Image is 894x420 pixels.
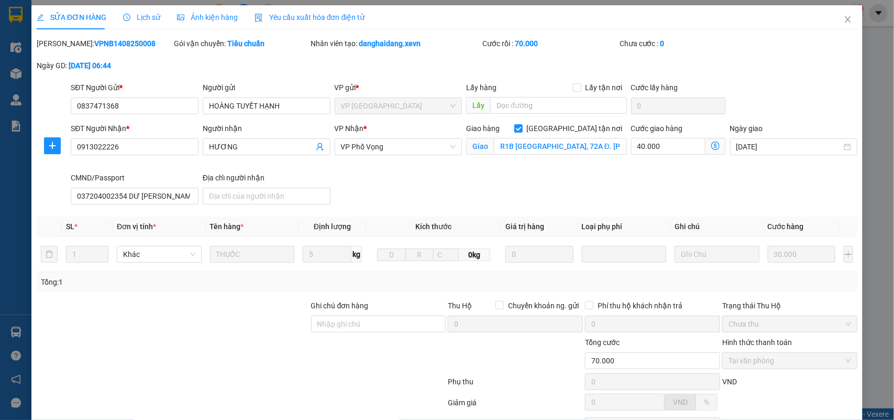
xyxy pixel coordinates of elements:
span: Khác [123,246,195,262]
input: Cước giao hàng [631,138,705,155]
span: Giao hàng [466,124,500,133]
input: D [377,249,405,261]
input: R [405,249,434,261]
span: Định lượng [314,222,351,231]
span: close [844,15,852,24]
span: Giao [466,138,494,155]
span: Yêu cầu xuất hóa đơn điện tử [255,13,365,21]
input: Giao tận nơi [494,138,627,155]
span: 0kg [459,249,490,261]
span: Phí thu hộ khách nhận trả [593,300,687,311]
span: Ảnh kiện hàng [177,13,238,21]
div: Người nhận [203,123,330,134]
span: Tên hàng [210,222,244,231]
span: Chuyển khoản ng. gửi [504,300,583,311]
span: SỬA ĐƠN HÀNG [37,13,106,21]
span: dollar-circle [711,142,720,150]
input: Ghi chú đơn hàng [311,316,446,332]
div: SĐT Người Nhận [71,123,198,134]
span: VP Nhận [335,124,364,133]
span: [GEOGRAPHIC_DATA] tận nơi [523,123,627,134]
span: Lấy [466,97,490,114]
input: 0 [768,246,835,263]
span: Chưa thu [729,316,851,332]
input: Ngày giao [736,141,842,153]
span: plus [45,142,60,150]
b: 0 [660,39,665,48]
span: VND [673,398,688,406]
span: user-add [316,143,324,151]
div: SĐT Người Gửi [71,82,198,93]
div: Trạng thái Thu Hộ [722,300,857,311]
span: VP Ninh Bình [341,98,456,114]
button: Close [833,5,863,35]
div: Giảm giá [447,397,584,415]
div: VP gửi [335,82,462,93]
button: delete [41,246,58,263]
span: clock-circle [123,14,130,21]
span: picture [177,14,184,21]
b: 70.000 [515,39,538,48]
b: Tiêu chuẩn [227,39,264,48]
span: Lấy hàng [466,83,496,92]
span: edit [37,14,44,21]
div: Địa chỉ người nhận [203,172,330,184]
div: Ngày GD: [37,60,172,71]
button: plus [44,137,61,154]
label: Hình thức thanh toán [722,338,792,347]
input: Dọc đường [490,97,627,114]
label: Cước lấy hàng [631,83,678,92]
b: danghaidang.xevn [359,39,421,48]
span: VP Phố Vọng [341,139,456,155]
input: Địa chỉ của người nhận [203,188,330,204]
span: Tổng cước [585,338,620,347]
div: [PERSON_NAME]: [37,38,172,49]
th: Ghi chú [670,217,764,237]
div: Gói vận chuyển: [174,38,309,49]
label: Ghi chú đơn hàng [311,301,369,310]
div: Chưa cước : [620,38,755,49]
span: Kích thước [416,222,452,231]
th: Loại phụ phí [578,217,671,237]
span: Giá trị hàng [505,222,544,231]
span: % [704,398,709,406]
span: Đơn vị tính [117,222,156,231]
b: VPNB1408250008 [94,39,156,48]
input: VD: Bàn, Ghế [210,246,295,263]
div: Nhân viên tạo: [311,38,480,49]
button: plus [844,246,854,263]
span: Lấy tận nơi [581,82,627,93]
div: Phụ thu [447,376,584,394]
span: SL [66,222,74,231]
img: icon [255,14,263,22]
div: CMND/Passport [71,172,198,184]
span: kg [351,246,362,263]
input: C [433,249,459,261]
label: Ngày giao [730,124,763,133]
span: Thu Hộ [448,301,472,310]
label: Cước giao hàng [631,124,683,133]
input: Cước lấy hàng [631,98,726,114]
b: [DATE] 06:44 [69,61,111,70]
span: Cước hàng [768,222,804,231]
div: Cước rồi : [482,38,617,49]
div: Tổng: 1 [41,276,346,288]
span: Tại văn phòng [729,353,851,369]
span: VND [722,378,737,386]
input: Ghi Chú [675,246,759,263]
span: Lịch sử [123,13,160,21]
div: Người gửi [203,82,330,93]
input: 0 [505,246,573,263]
